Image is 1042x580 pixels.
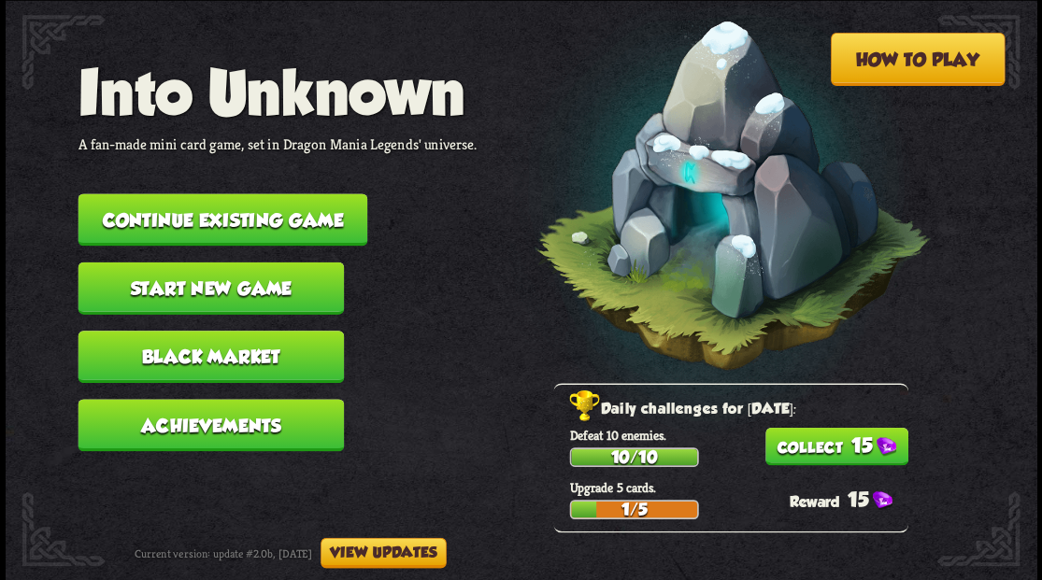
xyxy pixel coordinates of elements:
[790,487,908,510] div: 15
[569,426,907,443] p: Defeat 10 enemies.
[135,537,447,568] div: Current version: update #2.0b, [DATE]
[569,389,600,422] img: Golden_Trophy_Icon.png
[78,56,477,126] h1: Into Unknown
[78,331,344,383] button: Black Market
[571,501,697,516] div: 1/5
[830,33,1005,86] button: How to play
[569,396,907,422] h2: Daily challenges for [DATE]:
[321,537,447,568] button: View updates
[78,193,367,246] button: Continue existing game
[78,262,344,314] button: Start new game
[764,428,907,466] button: 15
[571,448,697,464] div: 10/10
[569,478,907,495] p: Upgrade 5 cards.
[78,134,477,153] p: A fan-made mini card game, set in Dragon Mania Legends' universe.
[78,399,344,451] button: Achievements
